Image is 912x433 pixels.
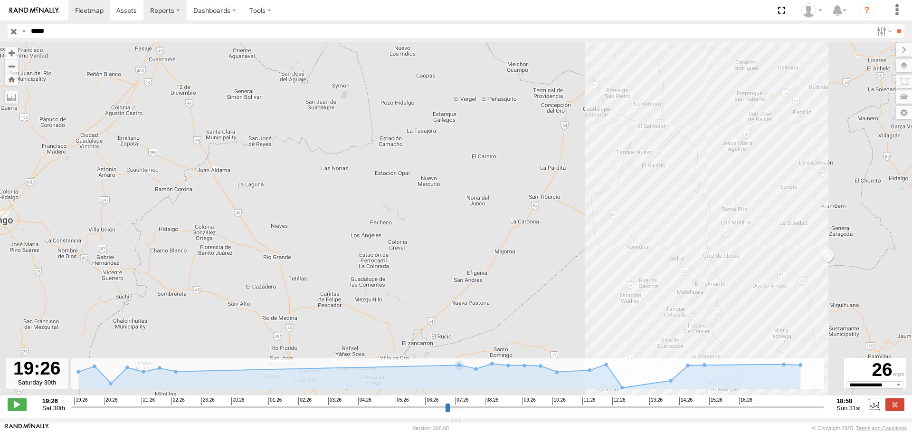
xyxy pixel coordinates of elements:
[522,397,536,405] span: 09:26
[612,397,626,405] span: 12:26
[298,397,312,405] span: 02:26
[552,397,566,405] span: 10:26
[649,397,663,405] span: 13:26
[856,425,907,431] a: Terms and Conditions
[42,397,65,404] strong: 19:26
[20,24,28,38] label: Search Query
[836,404,861,412] span: Sun 31st Aug 2025
[5,423,49,433] a: Visit our Website
[104,397,117,405] span: 20:26
[358,397,371,405] span: 04:26
[142,397,155,405] span: 21:26
[709,397,722,405] span: 15:26
[201,397,215,405] span: 23:26
[885,398,904,411] label: Close
[836,397,861,404] strong: 18:58
[798,3,826,18] div: Caseta Laredo TX
[455,397,468,405] span: 07:26
[845,359,904,381] div: 26
[74,397,87,405] span: 19:26
[873,24,893,38] label: Search Filter Options
[328,397,342,405] span: 03:26
[485,397,498,405] span: 08:26
[679,397,693,405] span: 14:26
[859,3,874,18] i: ?
[171,397,185,405] span: 22:26
[42,404,65,412] span: Sat 30th Aug 2025
[5,47,18,59] button: Zoom in
[8,398,27,411] label: Play/Stop
[582,397,596,405] span: 11:26
[425,397,438,405] span: 06:26
[739,397,752,405] span: 16:26
[9,7,59,14] img: rand-logo.svg
[231,397,245,405] span: 00:26
[5,59,18,73] button: Zoom out
[5,73,18,86] button: Zoom Home
[413,425,449,431] div: Version: 306.00
[812,425,907,431] div: © Copyright 2025 -
[5,90,18,104] label: Measure
[396,397,409,405] span: 05:26
[896,106,912,119] label: Map Settings
[268,397,282,405] span: 01:26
